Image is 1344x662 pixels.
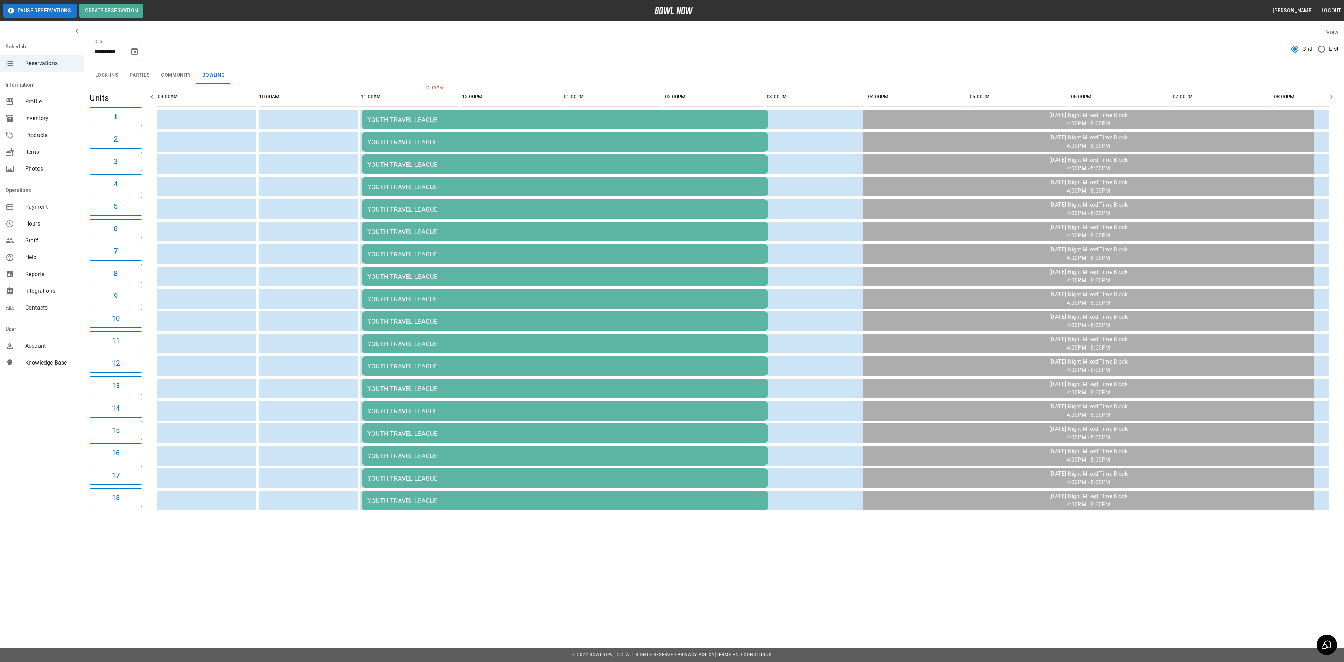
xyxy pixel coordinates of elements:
div: YOUTH TRAVEL LEAGUE [367,340,762,347]
div: YOUTH TRAVEL LEAGUE [367,138,762,146]
th: 11:00AM [360,87,459,107]
span: Reservations [25,59,78,68]
div: YOUTH TRAVEL LEAGUE [367,430,762,437]
span: Contacts [25,304,78,312]
span: Photos [25,165,78,173]
button: 6 [90,219,142,238]
h6: 8 [114,268,118,279]
h6: 11 [112,335,120,346]
a: Privacy Policy [678,652,715,657]
button: Pause Reservations [3,4,77,18]
div: YOUTH TRAVEL LEAGUE [367,407,762,415]
h6: 7 [114,246,118,257]
span: Grid [1302,45,1313,53]
span: Items [25,148,78,156]
span: Hours [25,220,78,228]
button: 18 [90,488,142,507]
h6: 14 [112,402,120,414]
h6: 17 [112,470,120,481]
button: 10 [90,309,142,328]
h6: 1 [114,111,118,122]
h6: 18 [112,492,120,503]
button: 7 [90,242,142,261]
button: 13 [90,376,142,395]
label: View [1326,29,1338,35]
button: 15 [90,421,142,440]
div: YOUTH TRAVEL LEAGUE [367,273,762,280]
div: YOUTH TRAVEL LEAGUE [367,250,762,258]
button: 8 [90,264,142,283]
div: YOUTH TRAVEL LEAGUE [367,183,762,191]
h6: 3 [114,156,118,167]
div: YOUTH TRAVEL LEAGUE [367,161,762,168]
h6: 10 [112,313,120,324]
h5: Units [90,92,142,104]
th: 10:00AM [259,87,358,107]
button: Create Reservation [79,4,143,18]
div: YOUTH TRAVEL LEAGUE [367,228,762,235]
div: YOUTH TRAVEL LEAGUE [367,452,762,460]
div: inventory tabs [90,67,1338,84]
button: Lock-ins [90,67,124,84]
h6: 2 [114,133,118,145]
button: [PERSON_NAME] [1270,4,1316,17]
h6: 6 [114,223,118,234]
h6: 12 [112,358,120,369]
button: 9 [90,287,142,305]
span: Integrations [25,287,78,295]
button: 1 [90,107,142,126]
span: Knowledge Base [25,359,78,367]
span: Inventory [25,114,78,123]
th: 12:00PM [462,87,561,107]
button: 16 [90,443,142,462]
button: Choose date, selected date is Nov 23, 2025 [127,44,141,58]
button: 2 [90,130,142,149]
div: YOUTH TRAVEL LEAGUE [367,363,762,370]
span: Staff [25,236,78,245]
h6: 16 [112,447,120,458]
h6: 15 [112,425,120,436]
div: YOUTH TRAVEL LEAGUE [367,206,762,213]
button: Logout [1319,4,1344,17]
button: 11 [90,331,142,350]
div: YOUTH TRAVEL LEAGUE [367,385,762,392]
div: YOUTH TRAVEL LEAGUE [367,497,762,504]
div: YOUTH TRAVEL LEAGUE [367,116,762,123]
span: Products [25,131,78,139]
button: Parties [124,67,155,84]
span: Account [25,342,78,350]
button: 12 [90,354,142,373]
button: 5 [90,197,142,216]
button: 14 [90,399,142,418]
span: © 2022 BowlNow, Inc. All Rights Reserved. [572,652,678,657]
a: Terms and Conditions [716,652,772,657]
span: 12:19PM [423,85,425,92]
div: YOUTH TRAVEL LEAGUE [367,318,762,325]
h6: 13 [112,380,120,391]
th: 09:00AM [157,87,256,107]
button: 3 [90,152,142,171]
div: YOUTH TRAVEL LEAGUE [367,475,762,482]
span: Profile [25,97,78,106]
span: Reports [25,270,78,278]
button: 17 [90,466,142,485]
span: Payment [25,203,78,211]
div: YOUTH TRAVEL LEAGUE [367,295,762,303]
img: logo [654,7,693,14]
h6: 9 [114,290,118,302]
h6: 5 [114,201,118,212]
span: List [1329,45,1338,53]
h6: 4 [114,178,118,189]
button: Bowling [197,67,231,84]
button: 4 [90,174,142,193]
button: Community [155,67,197,84]
span: Help [25,253,78,262]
